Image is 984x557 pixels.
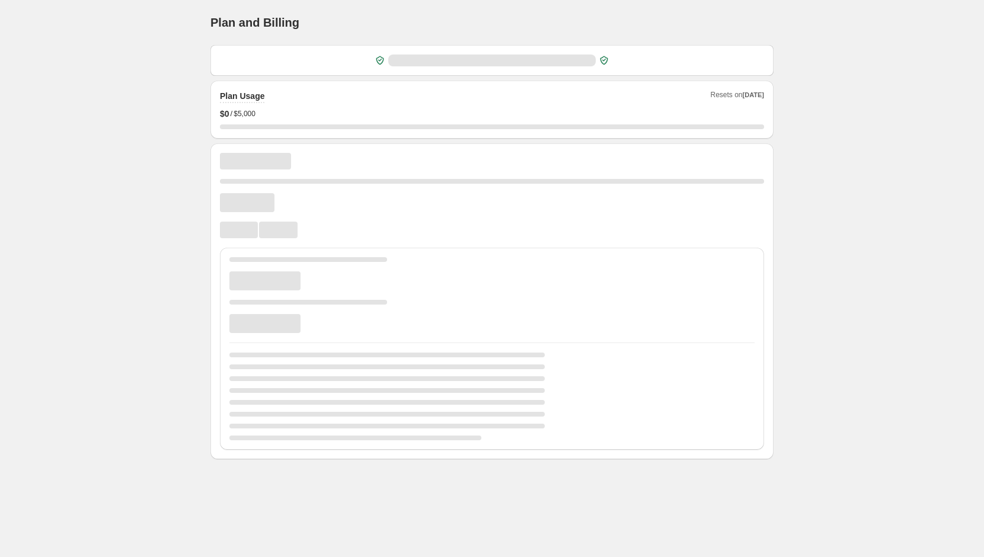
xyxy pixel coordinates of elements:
span: $5,000 [234,109,255,119]
span: $ 0 [220,108,229,120]
h2: Plan Usage [220,90,264,102]
span: Resets on [711,90,765,103]
h1: Plan and Billing [210,15,299,30]
span: [DATE] [743,91,764,98]
div: / [220,108,764,120]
